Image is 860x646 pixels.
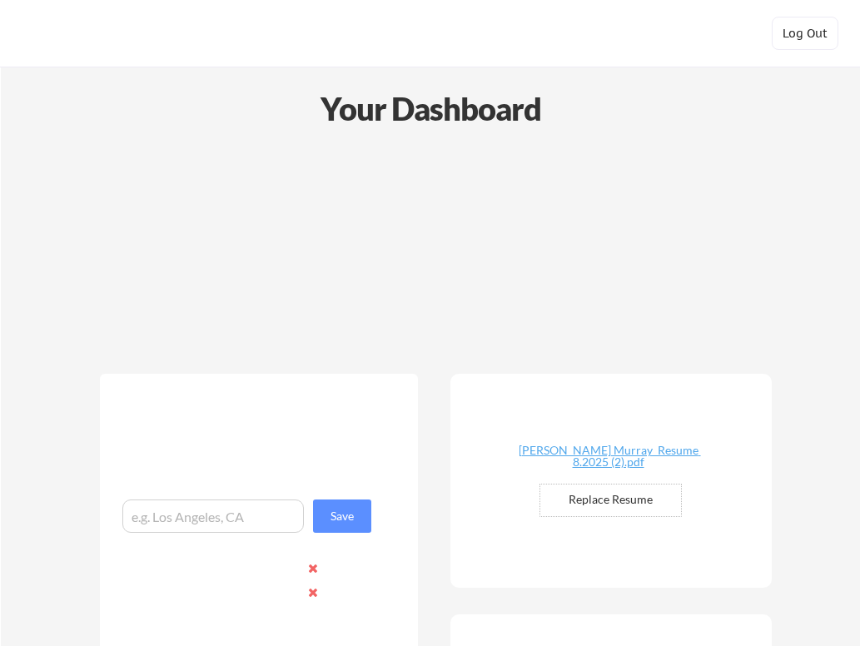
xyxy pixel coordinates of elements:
button: Save [313,499,371,533]
button: Log Out [772,17,838,50]
a: [PERSON_NAME] Murray_Resume 8.2025 (2).pdf [510,445,708,470]
div: [PERSON_NAME] Murray_Resume 8.2025 (2).pdf [510,445,708,468]
input: e.g. Los Angeles, CA [122,499,304,533]
div: Your Dashboard [2,85,860,132]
